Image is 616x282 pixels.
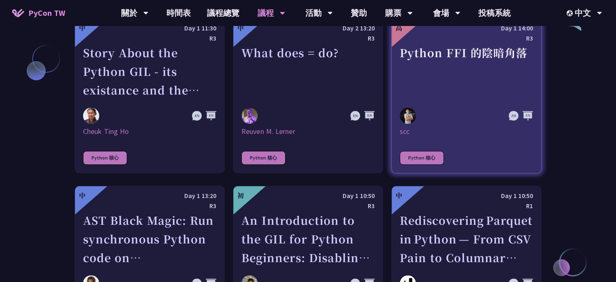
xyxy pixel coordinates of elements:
[400,127,533,136] div: scc
[83,23,216,33] div: Day 1 11:30
[241,201,375,211] div: R3
[400,23,533,33] div: Day 1 14:00
[567,10,575,16] img: Locale Icon
[241,23,375,33] div: Day 2 13:20
[241,211,375,267] div: An Introduction to the GIL for Python Beginners: Disabling It in Python 3.13 and Leveraging Concu...
[400,33,533,43] div: R3
[79,191,85,200] div: 中
[28,7,65,19] span: PyCon TW
[4,3,73,23] a: PyCon TW
[237,23,244,33] div: 中
[237,191,244,200] div: 初
[400,151,444,165] div: Python 核心
[400,108,416,124] img: scc
[241,151,286,165] div: Python 核心
[400,191,533,201] div: Day 1 10:50
[75,18,225,173] a: 中 Day 1 11:30 R3 Story About the Python GIL - its existance and the lack there of Cheuk Ting Ho C...
[391,18,541,173] a: 高 Day 1 14:00 R3 Python FFI 的陰暗角落 scc scc Python 核心
[241,191,375,201] div: Day 1 10:50
[83,201,216,211] div: R3
[83,211,216,267] div: AST Black Magic: Run synchronous Python code on asynchronous Pyodide
[241,127,375,136] div: Reuven M. Lerner
[233,18,383,173] a: 中 Day 2 13:20 R3 What does = do? Reuven M. Lerner Reuven M. Lerner Python 核心
[83,33,216,43] div: R3
[83,151,127,165] div: Python 核心
[12,9,24,17] img: Home icon of PyCon TW 2025
[396,191,402,200] div: 中
[400,43,533,99] div: Python FFI 的陰暗角落
[400,201,533,211] div: R1
[83,127,216,136] div: Cheuk Ting Ho
[83,43,216,99] div: Story About the Python GIL - its existance and the lack there of
[400,211,533,267] div: Rediscovering Parquet in Python — From CSV Pain to Columnar Gain
[241,108,258,125] img: Reuven M. Lerner
[79,23,85,33] div: 中
[241,33,375,43] div: R3
[83,108,99,124] img: Cheuk Ting Ho
[396,23,402,33] div: 高
[83,191,216,201] div: Day 1 13:20
[241,43,375,99] div: What does = do?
